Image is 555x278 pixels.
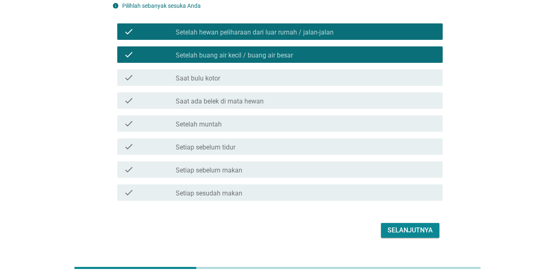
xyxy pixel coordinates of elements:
[176,120,222,129] label: Setelah muntah
[124,188,134,198] i: check
[381,223,439,238] button: Selanjutnya
[176,51,293,60] label: Setelah buang air kecil / buang air besar
[176,28,334,37] label: Setelah hewan peliharaan dari luar rumah / jalan-jalan
[124,119,134,129] i: check
[176,143,235,152] label: Setiap sebelum tidur
[124,96,134,106] i: check
[112,2,119,9] i: info
[176,166,242,175] label: Setiap sebelum makan
[124,142,134,152] i: check
[176,189,242,198] label: Setiap sesudah makan
[124,165,134,175] i: check
[388,225,433,235] div: Selanjutnya
[124,50,134,60] i: check
[122,2,201,9] label: Pilihlah sebanyak sesuka Anda
[124,27,134,37] i: check
[124,73,134,83] i: check
[176,74,220,83] label: Saat bulu kotor
[176,97,264,106] label: Saat ada belek di mata hewan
